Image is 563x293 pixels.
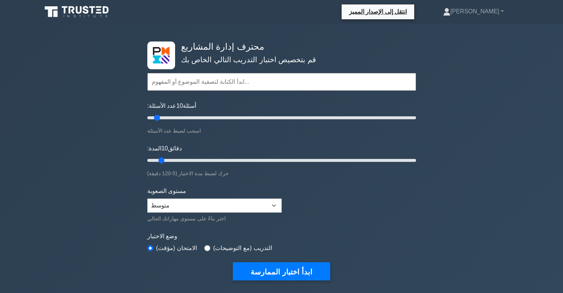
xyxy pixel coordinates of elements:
[176,103,183,109] font: 10
[161,145,168,152] font: 10
[345,7,411,16] a: انتقل إلى الإصدار المميز
[147,216,226,222] font: اختر بناءً على مستوى مهاراتك الحالي
[147,73,416,91] input: ابدأ الكتابة لتصفية الموضوع أو المفهوم...
[156,245,197,251] font: الامتحان (مؤقت)
[251,268,312,276] font: ابدأ اختبار الممارسة
[349,9,407,15] font: انتقل إلى الإصدار المميز
[147,170,229,176] font: حرك لضبط مدة الاختبار (5-120 دقيقة)
[450,8,499,14] font: [PERSON_NAME]
[147,103,177,109] font: عدد الأسئلة:
[168,145,182,152] font: دقائق
[147,233,177,239] font: وضع الاختبار
[425,4,522,19] a: [PERSON_NAME]
[147,128,201,134] font: اسحب لضبط عدد الأسئلة
[147,145,161,152] font: المدة:
[181,41,264,51] font: محترف إدارة المشاريع
[213,245,272,251] font: التدريب (مع التوضيحات)
[183,103,196,109] font: أسئلة
[147,188,186,194] font: مستوى الصعوبة
[233,262,330,280] button: ابدأ اختبار الممارسة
